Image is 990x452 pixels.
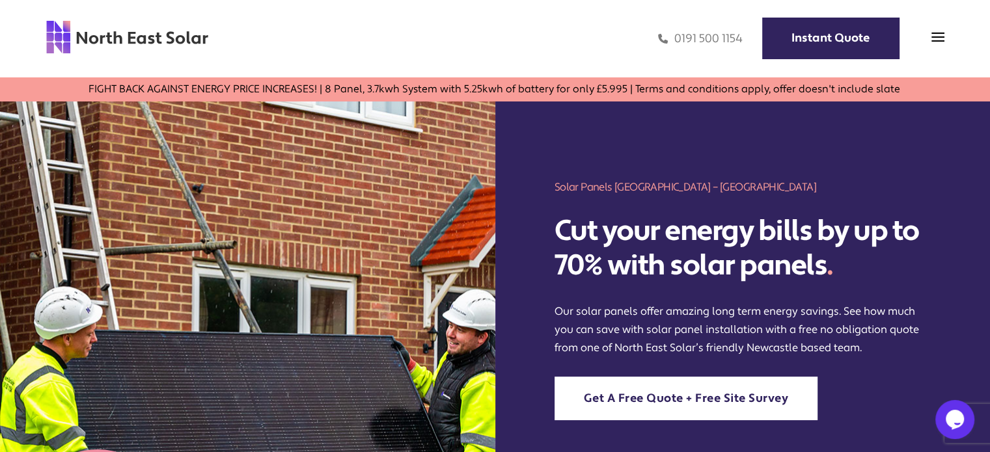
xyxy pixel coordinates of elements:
[762,18,899,59] a: Instant Quote
[555,302,931,357] p: Our solar panels offer amazing long term energy savings. See how much you can save with solar pan...
[658,31,743,46] a: 0191 500 1154
[555,179,931,194] h1: Solar Panels [GEOGRAPHIC_DATA] – [GEOGRAPHIC_DATA]
[935,400,977,439] iframe: chat widget
[931,31,944,44] img: menu icon
[46,20,209,55] img: north east solar logo
[658,31,668,46] img: phone icon
[555,214,931,283] h2: Cut your energy bills by up to 70% with solar panels
[555,377,818,420] a: Get A Free Quote + Free Site Survey
[827,247,833,284] span: .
